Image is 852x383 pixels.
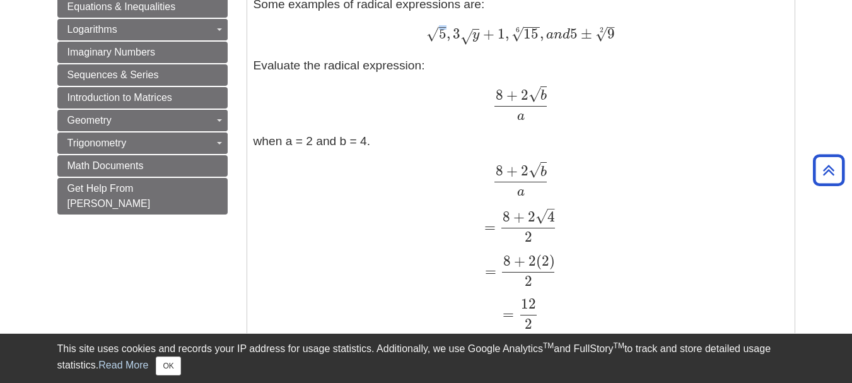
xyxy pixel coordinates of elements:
[494,25,505,42] span: 1
[516,26,520,34] span: 6
[614,341,624,350] sup: TM
[67,183,151,209] span: Get Help From [PERSON_NAME]
[439,25,446,42] span: 5
[543,341,554,350] sup: TM
[528,162,540,179] span: √
[510,208,525,225] span: +
[57,42,228,63] a: Imaginary Numbers
[517,185,525,199] span: a
[528,86,540,103] span: √
[460,28,472,45] span: √
[808,162,849,179] a: Back to Top
[485,262,496,280] span: =
[496,86,503,103] span: 8
[525,252,536,269] span: 2
[525,273,532,290] span: 2
[503,305,514,322] span: =
[503,208,510,225] span: 8
[540,25,544,42] span: ,
[536,252,542,269] span: (
[426,25,438,42] span: √
[578,25,592,42] span: ±
[57,133,228,154] a: Trigonometry
[544,28,554,42] span: a
[525,315,532,333] span: 2
[450,25,460,42] span: 3
[503,162,518,179] span: +
[472,28,479,42] span: y
[439,18,446,35] span: –
[156,356,180,375] button: Close
[57,19,228,40] a: Logarithms
[570,25,578,42] span: 5
[496,162,503,179] span: 8
[517,109,525,123] span: a
[600,26,604,34] span: 2
[542,252,549,269] span: 2
[525,208,535,225] span: 2
[503,252,511,269] span: 8
[67,115,112,126] span: Geometry
[607,18,615,35] span: –
[547,200,555,217] span: –
[523,25,539,42] span: 15
[511,252,525,269] span: +
[98,360,148,370] a: Read More
[549,252,555,269] span: )
[67,1,176,12] span: Equations & Inequalities
[503,86,518,103] span: +
[57,155,228,177] a: Math Documents
[57,64,228,86] a: Sequences & Series
[67,47,156,57] span: Imaginary Numbers
[535,208,547,225] span: √
[57,178,228,215] a: Get Help From [PERSON_NAME]
[540,89,547,103] span: b
[484,218,496,235] span: =
[57,110,228,131] a: Geometry
[595,25,607,42] span: √
[511,25,523,42] span: √
[446,25,450,42] span: ,
[505,25,509,42] span: ,
[607,25,615,42] span: 9
[525,228,532,245] span: 2
[518,86,528,103] span: 2
[554,28,563,42] span: n
[67,92,172,103] span: Introduction to Matrices
[540,165,547,179] span: b
[67,69,159,80] span: Sequences & Series
[67,138,127,148] span: Trigonometry
[518,162,528,179] span: 2
[57,341,795,375] div: This site uses cookies and records your IP address for usage statistics. Additionally, we use Goo...
[547,208,555,225] span: 4
[57,87,228,109] a: Introduction to Matrices
[521,295,536,312] span: 12
[67,160,144,171] span: Math Documents
[67,24,117,35] span: Logarithms
[480,25,494,42] span: +
[563,28,570,42] span: d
